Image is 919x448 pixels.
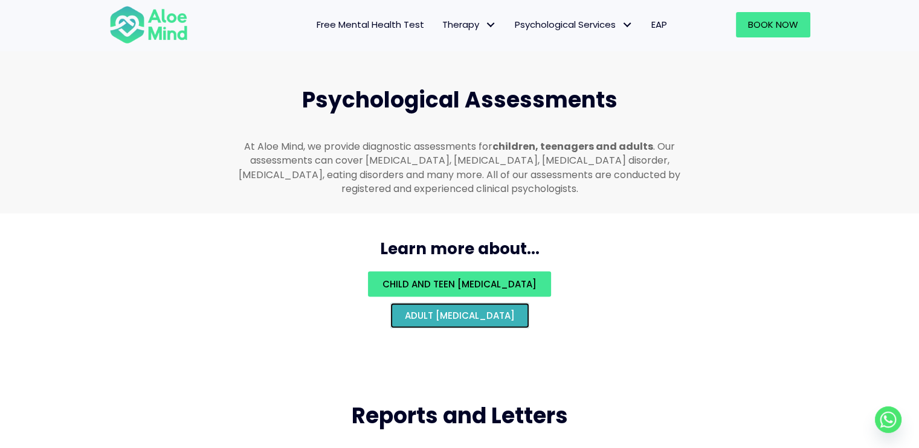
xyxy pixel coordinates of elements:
span: Therapy [442,18,497,31]
nav: Menu [204,12,676,37]
a: Psychological ServicesPsychological Services: submenu [506,12,642,37]
span: Psychological Services [515,18,633,31]
span: Book Now [748,18,798,31]
a: Whatsapp [875,406,901,433]
span: Free Mental Health Test [317,18,424,31]
p: At Aloe Mind, we provide diagnostic assessments for . Our assessments can cover [MEDICAL_DATA], [... [233,139,687,196]
a: Adult [MEDICAL_DATA] [390,303,529,328]
a: TherapyTherapy: submenu [433,12,506,37]
span: Therapy: submenu [482,16,500,34]
img: Aloe mind Logo [109,5,188,45]
span: Psychological Assessments [302,85,618,115]
a: Free Mental Health Test [308,12,433,37]
span: Child and teen [MEDICAL_DATA] [382,278,537,290]
a: Book Now [736,12,810,37]
a: Child and teen [MEDICAL_DATA] [368,272,551,297]
span: Psychological Services: submenu [619,16,636,34]
span: EAP [651,18,667,31]
span: Adult [MEDICAL_DATA] [405,309,515,322]
span: Reports and Letters [352,400,568,431]
strong: children, teenagers and adults [492,139,653,153]
a: EAP [642,12,676,37]
h3: Learn more about... [97,238,822,260]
